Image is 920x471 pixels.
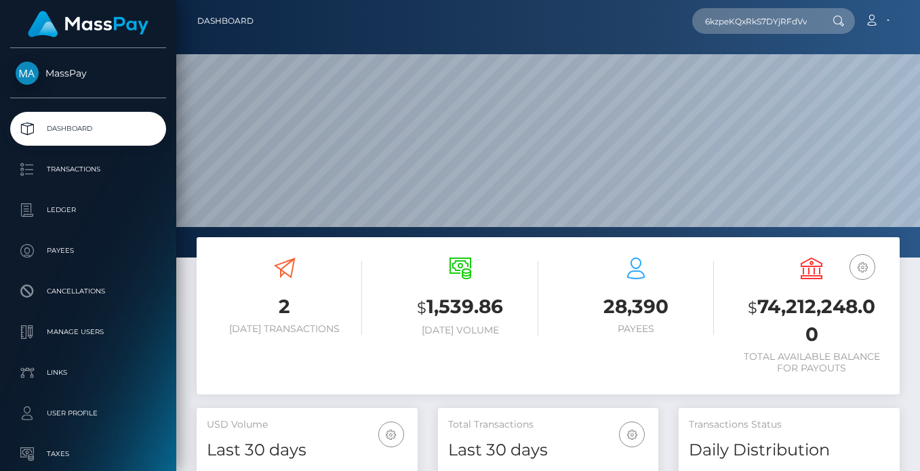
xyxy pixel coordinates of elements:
[16,119,161,139] p: Dashboard
[692,8,820,34] input: Search...
[16,159,161,180] p: Transactions
[382,293,538,321] h3: 1,539.86
[16,200,161,220] p: Ledger
[10,437,166,471] a: Taxes
[16,403,161,424] p: User Profile
[559,323,714,335] h6: Payees
[448,438,649,462] h4: Last 30 days
[16,322,161,342] p: Manage Users
[10,112,166,146] a: Dashboard
[417,298,426,317] small: $
[207,438,407,462] h4: Last 30 days
[10,152,166,186] a: Transactions
[748,298,757,317] small: $
[734,351,889,374] h6: Total Available Balance for Payouts
[382,325,538,336] h6: [DATE] Volume
[207,418,407,432] h5: USD Volume
[10,67,166,79] span: MassPay
[10,356,166,390] a: Links
[28,11,148,37] img: MassPay Logo
[16,62,39,85] img: MassPay
[10,396,166,430] a: User Profile
[16,444,161,464] p: Taxes
[689,438,889,462] h4: Daily Distribution
[10,193,166,227] a: Ledger
[10,274,166,308] a: Cancellations
[689,418,889,432] h5: Transactions Status
[10,234,166,268] a: Payees
[448,418,649,432] h5: Total Transactions
[16,363,161,383] p: Links
[559,293,714,320] h3: 28,390
[16,241,161,261] p: Payees
[207,323,362,335] h6: [DATE] Transactions
[207,293,362,320] h3: 2
[16,281,161,302] p: Cancellations
[10,315,166,349] a: Manage Users
[734,293,889,348] h3: 74,212,248.00
[197,7,254,35] a: Dashboard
